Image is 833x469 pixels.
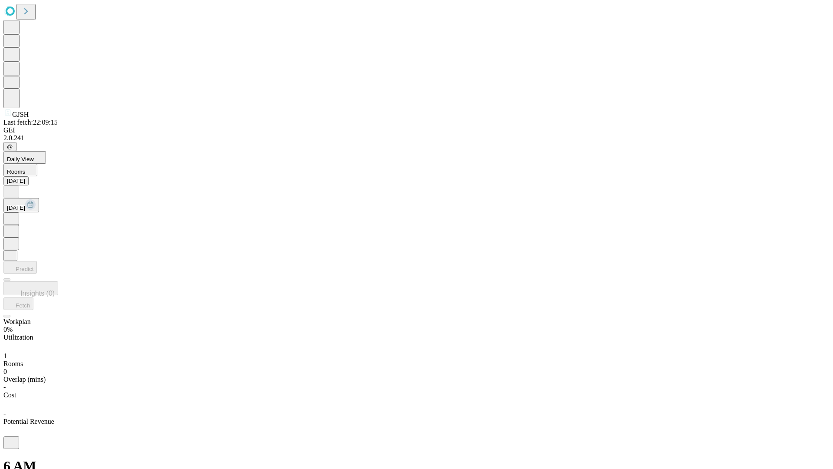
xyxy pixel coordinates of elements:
span: 0 [3,368,7,375]
span: - [3,383,6,391]
span: - [3,410,6,417]
button: [DATE] [3,198,39,212]
button: Daily View [3,151,46,164]
span: Last fetch: 22:09:15 [3,119,58,126]
button: Predict [3,261,37,274]
span: Insights (0) [20,290,55,297]
span: Utilization [3,334,33,341]
button: Insights (0) [3,281,58,295]
span: Overlap (mins) [3,376,46,383]
button: @ [3,142,16,151]
div: GEI [3,126,830,134]
span: 0% [3,326,13,333]
span: Cost [3,391,16,399]
span: [DATE] [7,205,25,211]
button: Rooms [3,164,37,176]
span: Workplan [3,318,31,325]
span: 1 [3,352,7,360]
span: Rooms [3,360,23,367]
span: Potential Revenue [3,418,54,425]
span: Rooms [7,168,25,175]
div: 2.0.241 [3,134,830,142]
span: Daily View [7,156,34,162]
button: Fetch [3,297,33,310]
span: @ [7,143,13,150]
button: [DATE] [3,176,29,185]
span: GJSH [12,111,29,118]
